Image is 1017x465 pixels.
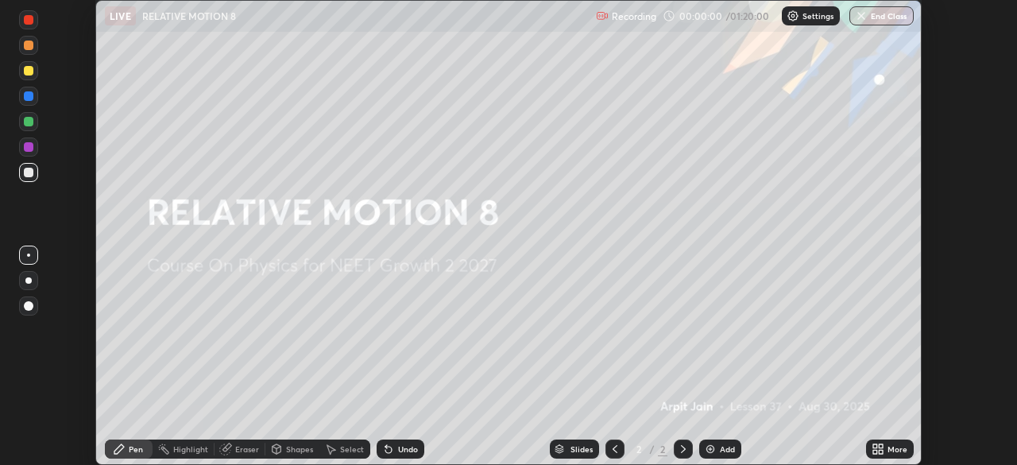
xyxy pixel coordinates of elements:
[129,445,143,453] div: Pen
[142,10,236,22] p: RELATIVE MOTION 8
[650,444,655,454] div: /
[855,10,868,22] img: end-class-cross
[596,10,609,22] img: recording.375f2c34.svg
[173,445,208,453] div: Highlight
[612,10,656,22] p: Recording
[658,442,667,456] div: 2
[802,12,833,20] p: Settings
[570,445,593,453] div: Slides
[235,445,259,453] div: Eraser
[887,445,907,453] div: More
[398,445,418,453] div: Undo
[110,10,131,22] p: LIVE
[704,443,717,455] img: add-slide-button
[286,445,313,453] div: Shapes
[849,6,914,25] button: End Class
[787,10,799,22] img: class-settings-icons
[720,445,735,453] div: Add
[340,445,364,453] div: Select
[631,444,647,454] div: 2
